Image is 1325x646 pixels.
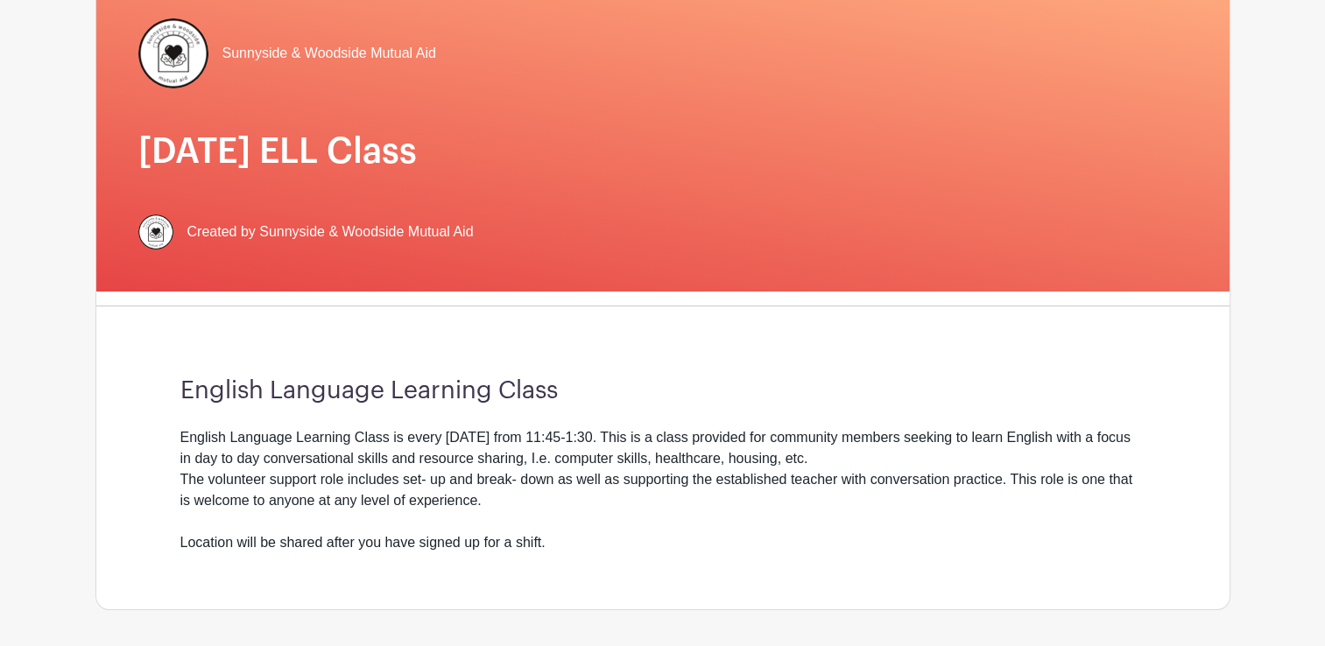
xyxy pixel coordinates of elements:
[180,427,1145,553] div: English Language Learning Class is every [DATE] from 11:45-1:30. This is a class provided for com...
[138,130,1188,172] h1: [DATE] ELL Class
[138,18,208,88] img: 256.png
[187,221,474,242] span: Created by Sunnyside & Woodside Mutual Aid
[138,214,173,249] img: 256.png
[180,376,1145,406] h3: English Language Learning Class
[222,43,436,64] span: Sunnyside & Woodside Mutual Aid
